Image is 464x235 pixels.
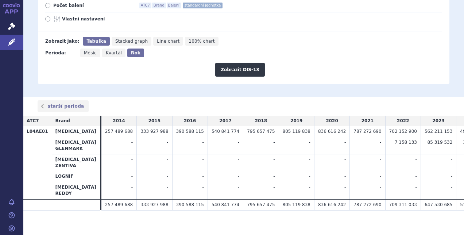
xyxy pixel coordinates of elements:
td: 2019 [279,116,314,126]
span: - [131,174,133,179]
span: ATC7 [27,118,39,123]
span: Brand [152,3,166,8]
span: 257 489 688 [105,129,133,134]
span: - [273,157,275,162]
td: 2017 [208,116,243,126]
span: 257 489 688 [105,202,133,207]
span: 333 927 988 [140,202,168,207]
span: 390 588 115 [176,202,204,207]
span: standardní jednotka [183,3,222,8]
div: Zobrazit jako: [45,37,79,46]
th: [MEDICAL_DATA] ZENTIVA [52,154,100,171]
span: - [415,157,417,162]
span: 562 211 153 [425,129,452,134]
span: - [131,140,133,145]
span: Tabulka [86,39,106,44]
span: 702 152 900 [389,129,417,134]
span: 836 616 242 [318,202,346,207]
span: 100% chart [189,39,214,44]
span: 85 319 532 [428,140,453,145]
span: 540 841 774 [212,202,239,207]
span: 805 119 838 [283,202,310,207]
span: - [202,140,204,145]
span: - [202,185,204,190]
span: Brand [55,118,70,123]
span: - [309,157,310,162]
td: 2015 [137,116,172,126]
td: 2022 [385,116,421,126]
span: 795 657 475 [247,202,275,207]
td: 2016 [172,116,208,126]
span: - [451,157,452,162]
span: - [167,157,168,162]
td: 2023 [421,116,456,126]
span: Měsíc [84,50,97,55]
span: - [309,185,310,190]
td: 2018 [243,116,279,126]
span: - [451,185,452,190]
th: [MEDICAL_DATA] [52,126,100,137]
span: Počet balení [53,3,134,8]
span: - [131,157,133,162]
span: Kvartál [106,50,122,55]
span: - [344,140,346,145]
span: - [344,185,346,190]
span: - [309,174,310,179]
th: [MEDICAL_DATA] REDDY [52,182,100,199]
span: ATC7 [139,3,151,8]
span: - [344,174,346,179]
span: 647 530 685 [425,202,452,207]
span: - [451,174,452,179]
span: Vlastní nastavení [62,16,142,22]
span: - [415,185,417,190]
span: - [380,185,381,190]
span: 795 657 475 [247,129,275,134]
div: Perioda: [45,49,77,57]
th: [MEDICAL_DATA] GLENMARK [52,137,100,154]
span: - [238,185,239,190]
th: LOGNIF [52,171,100,182]
span: - [202,174,204,179]
span: 787 272 690 [353,129,381,134]
span: - [344,157,346,162]
span: - [273,185,275,190]
span: - [167,185,168,190]
span: Stacked graph [115,39,148,44]
span: - [167,140,168,145]
span: - [273,140,275,145]
td: 2020 [314,116,349,126]
a: starší perioda [38,100,89,112]
th: L04AE01 [23,126,52,199]
span: - [238,140,239,145]
td: 2021 [350,116,385,126]
span: - [131,185,133,190]
span: 836 616 242 [318,129,346,134]
span: - [238,157,239,162]
span: - [380,174,381,179]
span: - [309,140,310,145]
span: 7 158 133 [395,140,417,145]
span: - [202,157,204,162]
span: 805 119 838 [283,129,310,134]
span: Line chart [157,39,179,44]
span: - [273,174,275,179]
span: - [380,140,381,145]
span: - [167,174,168,179]
span: 540 841 774 [212,129,239,134]
span: 333 927 988 [140,129,168,134]
span: - [415,174,417,179]
span: 709 311 033 [389,202,417,207]
button: Zobrazit DIS-13 [215,63,264,77]
span: - [380,157,381,162]
span: 787 272 690 [353,202,381,207]
span: - [238,174,239,179]
span: 390 588 115 [176,129,204,134]
td: 2014 [101,116,137,126]
span: Rok [131,50,140,55]
span: Balení [167,3,181,8]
